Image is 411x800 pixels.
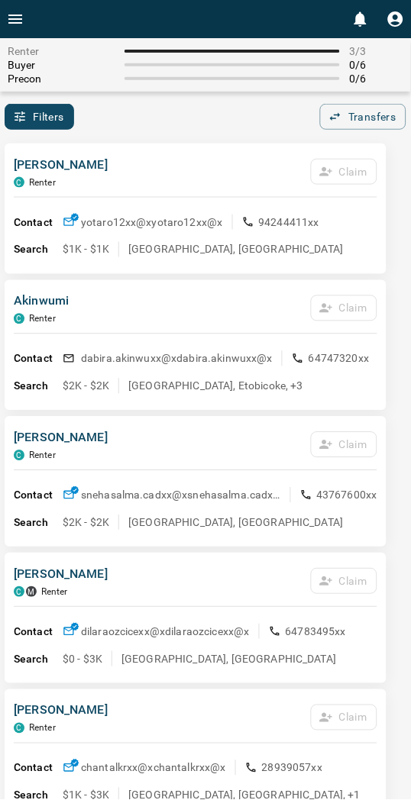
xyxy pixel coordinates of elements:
[320,104,406,130] button: Transfers
[8,59,115,71] span: Buyer
[29,314,56,324] p: Renter
[81,215,223,230] p: yotaro12xx@x yotaro12xx@x
[128,242,343,257] p: [GEOGRAPHIC_DATA], [GEOGRAPHIC_DATA]
[286,624,347,640] p: 64783495xx
[14,351,63,367] p: Contact
[29,177,56,188] p: Renter
[8,73,115,85] span: Precon
[121,652,336,667] p: [GEOGRAPHIC_DATA], [GEOGRAPHIC_DATA]
[262,761,323,776] p: 28939057xx
[14,624,63,640] p: Contact
[14,156,108,174] p: [PERSON_NAME]
[29,724,56,734] p: Renter
[317,488,378,503] p: 43767600xx
[29,450,56,461] p: Renter
[14,177,24,188] div: condos.ca
[349,73,403,85] span: 0 / 6
[14,587,24,598] div: condos.ca
[14,379,63,395] p: Search
[14,450,24,461] div: condos.ca
[81,624,250,640] p: dilaraozcicexx@x dilaraozcicexx@x
[259,215,320,230] p: 94244411xx
[14,566,108,584] p: [PERSON_NAME]
[14,724,24,734] div: condos.ca
[8,45,115,57] span: Renter
[14,314,24,324] div: condos.ca
[5,104,74,130] button: Filters
[349,45,403,57] span: 3 / 3
[81,761,226,776] p: chantalkrxx@x chantalkrxx@x
[63,379,109,394] p: $2K - $2K
[81,488,281,503] p: snehasalma.cadxx@x snehasalma.cadxx@x
[128,379,303,394] p: [GEOGRAPHIC_DATA], Etobicoke, +3
[63,652,102,667] p: $0 - $3K
[14,242,63,258] p: Search
[14,215,63,231] p: Contact
[14,488,63,504] p: Contact
[309,351,370,366] p: 64747320xx
[14,761,63,777] p: Contact
[380,4,411,34] button: Profile
[63,515,109,531] p: $2K - $2K
[26,587,37,598] div: mrloft.ca
[14,429,108,447] p: [PERSON_NAME]
[128,515,343,531] p: [GEOGRAPHIC_DATA], [GEOGRAPHIC_DATA]
[14,652,63,668] p: Search
[14,292,69,311] p: Akinwumi
[81,351,273,366] p: dabira.akinwuxx@x dabira.akinwuxx@x
[14,515,63,531] p: Search
[63,242,109,257] p: $1K - $1K
[14,702,108,721] p: [PERSON_NAME]
[41,587,68,598] p: Renter
[349,59,403,71] span: 0 / 6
